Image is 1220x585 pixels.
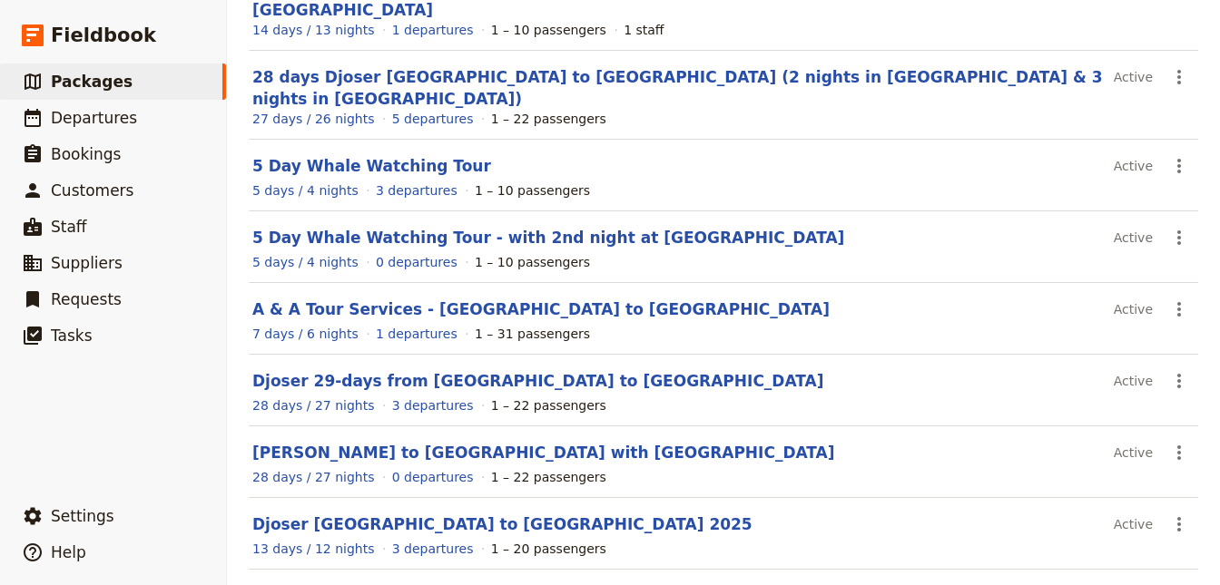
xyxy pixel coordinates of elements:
a: View the departures for this package [392,396,474,414]
span: Suppliers [51,254,123,272]
a: View the itinerary for this package [252,325,359,343]
a: View the departures for this package [376,181,457,200]
span: 5 days / 4 nights [252,183,359,198]
button: Actions [1164,151,1195,181]
span: Bookings [51,145,121,163]
span: 7 days / 6 nights [252,327,359,341]
a: View the itinerary for this package [252,540,375,558]
div: 1 – 10 passengers [491,21,606,39]
span: 13 days / 12 nights [252,541,375,556]
span: Help [51,543,86,561]
a: View the departures for this package [392,21,474,39]
span: 28 days / 27 nights [252,398,375,413]
a: View the departures for this package [392,540,474,558]
div: 1 – 22 passengers [491,468,606,486]
button: Actions [1164,294,1195,325]
a: 28 days Djoser [GEOGRAPHIC_DATA] to [GEOGRAPHIC_DATA] (2 nights in [GEOGRAPHIC_DATA] & 3 nights i... [252,68,1103,108]
span: Customers [51,181,133,200]
a: View the itinerary for this package [252,110,375,128]
div: Active [1114,509,1153,540]
div: Active [1114,366,1153,396]
a: View the departures for this package [392,110,474,128]
a: 5 Day Whale Watching Tour [252,157,491,175]
a: 5 Day Whale Watching Tour - with 2nd night at [GEOGRAPHIC_DATA] [252,229,844,247]
div: 1 – 10 passengers [475,181,590,200]
div: Active [1114,294,1153,325]
span: Tasks [51,327,93,345]
div: 1 – 22 passengers [491,396,606,414]
div: Active [1114,222,1153,253]
a: A & A Tour Services - [GEOGRAPHIC_DATA] to [GEOGRAPHIC_DATA] [252,300,830,318]
div: 1 staff [624,21,664,39]
div: 1 – 10 passengers [475,253,590,271]
a: View the departures for this package [392,468,474,486]
button: Actions [1164,509,1195,540]
a: View the departures for this package [376,325,457,343]
a: Djoser 29-days from [GEOGRAPHIC_DATA] to [GEOGRAPHIC_DATA] [252,372,824,390]
a: [PERSON_NAME] to [GEOGRAPHIC_DATA] with [GEOGRAPHIC_DATA] [252,444,835,462]
span: Fieldbook [51,22,156,49]
a: View the itinerary for this package [252,181,359,200]
button: Actions [1164,222,1195,253]
div: 1 – 31 passengers [475,325,590,343]
div: Active [1114,62,1153,93]
span: 28 days / 27 nights [252,470,375,484]
a: Djoser [GEOGRAPHIC_DATA] to [GEOGRAPHIC_DATA] 2025 [252,515,753,533]
div: 1 – 20 passengers [491,540,606,558]
span: Departures [51,109,137,127]
button: Actions [1164,366,1195,396]
a: View the itinerary for this package [252,468,375,486]
span: 27 days / 26 nights [252,112,375,126]
div: Active [1114,437,1153,468]
a: View the itinerary for this package [252,253,359,271]
span: Staff [51,218,87,236]
span: 14 days / 13 nights [252,23,375,37]
span: Packages [51,73,133,91]
span: Requests [51,290,122,308]
span: 5 days / 4 nights [252,255,359,269]
span: Settings [51,507,114,525]
div: Active [1114,151,1153,181]
button: Actions [1164,62,1195,93]
div: 1 – 22 passengers [491,110,606,128]
a: View the itinerary for this package [252,21,375,39]
a: View the departures for this package [376,253,457,271]
a: View the itinerary for this package [252,396,375,414]
button: Actions [1164,437,1195,468]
